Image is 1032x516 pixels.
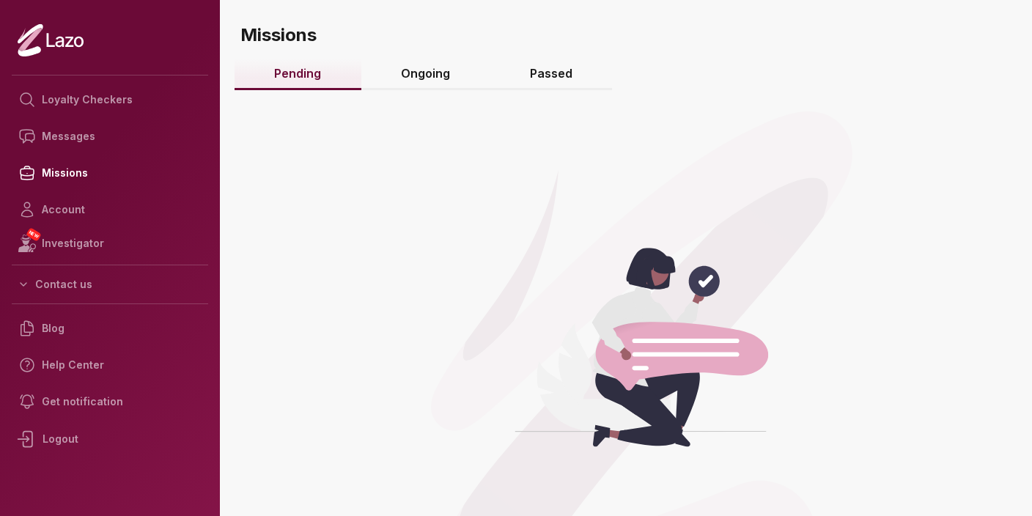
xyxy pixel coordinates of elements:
[490,59,613,90] a: Passed
[361,59,490,90] a: Ongoing
[12,310,208,347] a: Blog
[12,420,208,458] div: Logout
[12,155,208,191] a: Missions
[12,271,208,298] button: Contact us
[12,191,208,228] a: Account
[12,228,208,259] a: NEWInvestigator
[12,81,208,118] a: Loyalty Checkers
[12,118,208,155] a: Messages
[12,383,208,420] a: Get notification
[235,59,361,90] a: Pending
[26,227,42,242] span: NEW
[12,347,208,383] a: Help Center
